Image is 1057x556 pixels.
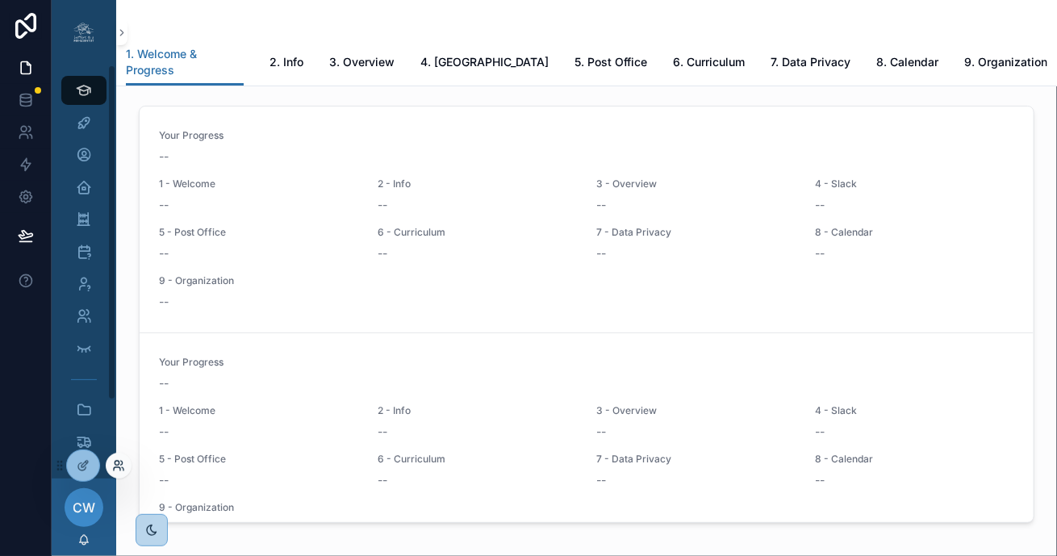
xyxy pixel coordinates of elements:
[596,424,606,440] span: --
[420,54,549,70] span: 4. [GEOGRAPHIC_DATA]
[815,197,825,213] span: --
[876,54,938,70] span: 8. Calendar
[159,375,169,391] span: --
[159,178,358,190] span: 1 - Welcome
[159,294,169,310] span: --
[269,54,303,70] span: 2. Info
[964,54,1047,70] span: 9. Organization
[378,453,577,466] span: 6 - Curriculum
[596,245,606,261] span: --
[378,226,577,239] span: 6 - Curriculum
[574,54,647,70] span: 5. Post Office
[378,178,577,190] span: 2 - Info
[815,245,825,261] span: --
[815,404,1014,417] span: 4 - Slack
[815,178,1014,190] span: 4 - Slack
[126,40,244,86] a: 1. Welcome & Progress
[771,54,850,70] span: 7. Data Privacy
[574,48,647,80] a: 5. Post Office
[596,404,796,417] span: 3 - Overview
[378,472,387,488] span: --
[420,48,549,80] a: 4. [GEOGRAPHIC_DATA]
[159,424,169,440] span: --
[159,356,1014,369] span: Your Progress
[815,472,825,488] span: --
[378,197,387,213] span: --
[596,453,796,466] span: 7 - Data Privacy
[329,48,395,80] a: 3. Overview
[596,226,796,239] span: 7 - Data Privacy
[159,472,169,488] span: --
[159,404,358,417] span: 1 - Welcome
[159,129,1014,142] span: Your Progress
[378,245,387,261] span: --
[771,48,850,80] a: 7. Data Privacy
[596,472,606,488] span: --
[964,48,1047,80] a: 9. Organization
[159,148,169,165] span: --
[876,48,938,80] a: 8. Calendar
[673,54,745,70] span: 6. Curriculum
[159,245,169,261] span: --
[159,501,358,514] span: 9 - Organization
[71,19,97,45] img: App logo
[378,424,387,440] span: --
[159,226,358,239] span: 5 - Post Office
[815,424,825,440] span: --
[126,46,244,78] span: 1. Welcome & Progress
[596,178,796,190] span: 3 - Overview
[73,498,95,517] span: CW
[596,197,606,213] span: --
[269,48,303,80] a: 2. Info
[815,453,1014,466] span: 8 - Calendar
[329,54,395,70] span: 3. Overview
[159,274,358,287] span: 9 - Organization
[673,48,745,80] a: 6. Curriculum
[159,453,358,466] span: 5 - Post Office
[159,197,169,213] span: --
[378,404,577,417] span: 2 - Info
[815,226,1014,239] span: 8 - Calendar
[52,65,116,479] div: scrollable content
